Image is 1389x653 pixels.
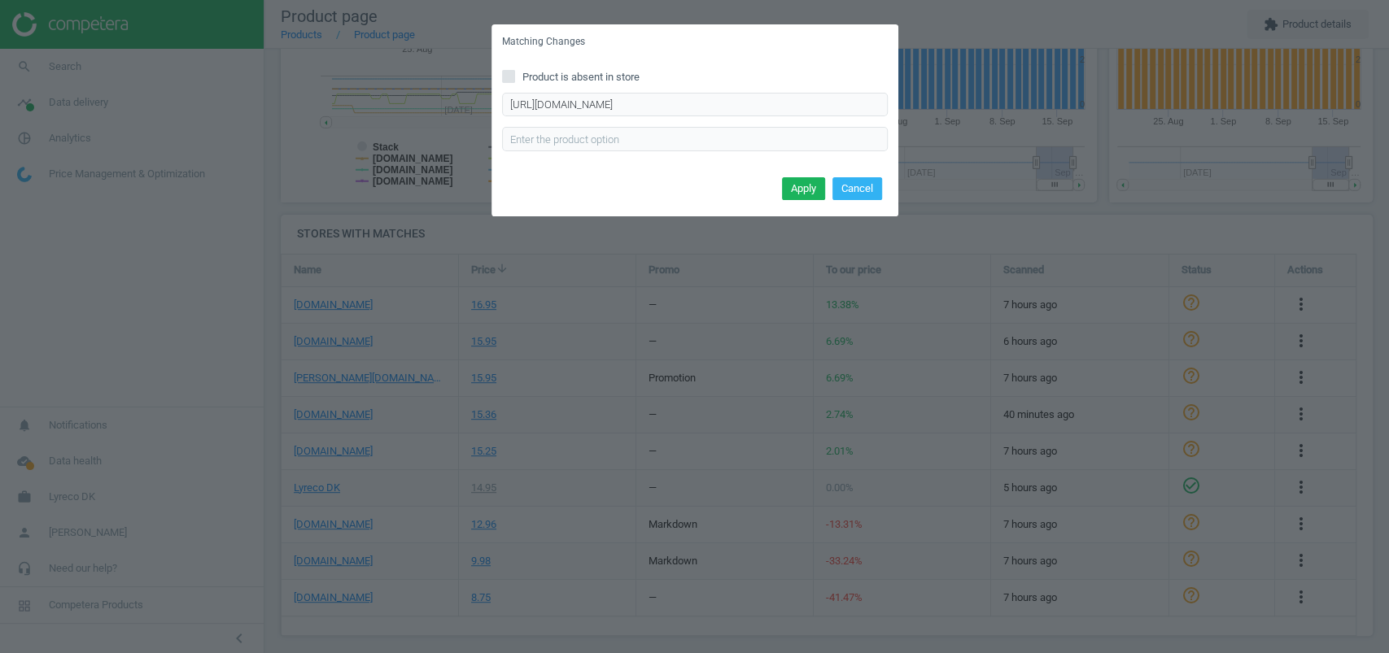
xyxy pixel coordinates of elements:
[519,70,643,85] span: Product is absent in store
[502,127,888,151] input: Enter the product option
[502,35,585,49] h5: Matching Changes
[502,93,888,117] input: Enter correct product URL
[832,177,882,200] button: Cancel
[782,177,825,200] button: Apply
